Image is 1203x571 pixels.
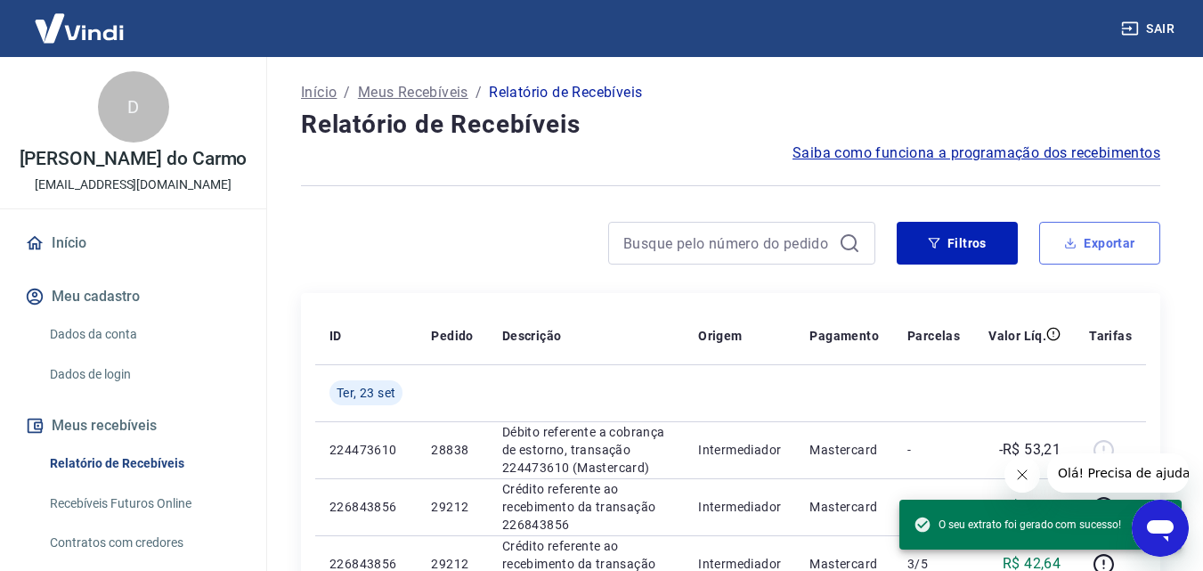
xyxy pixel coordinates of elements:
[431,327,473,345] p: Pedido
[43,356,245,393] a: Dados de login
[502,327,562,345] p: Descrição
[698,498,781,516] p: Intermediador
[1039,222,1160,265] button: Exportar
[476,82,482,103] p: /
[344,82,350,103] p: /
[21,277,245,316] button: Meu cadastro
[329,327,342,345] p: ID
[809,441,879,459] p: Mastercard
[329,441,402,459] p: 224473610
[907,327,960,345] p: Parcelas
[98,71,169,143] div: D
[358,82,468,103] a: Meus Recebíveis
[999,439,1061,461] p: -R$ 53,21
[1047,453,1189,493] iframe: Mensagem da empresa
[301,82,337,103] a: Início
[43,525,245,561] a: Contratos com credores
[21,406,245,445] button: Meus recebíveis
[502,480,670,534] p: Crédito referente ao recebimento da transação 226843856
[20,150,248,168] p: [PERSON_NAME] do Carmo
[698,327,742,345] p: Origem
[809,327,879,345] p: Pagamento
[21,1,137,55] img: Vindi
[1132,500,1189,557] iframe: Botão para abrir a janela de mensagens
[809,498,879,516] p: Mastercard
[337,384,395,402] span: Ter, 23 set
[914,516,1121,534] span: O seu extrato foi gerado com sucesso!
[897,222,1018,265] button: Filtros
[907,498,960,516] p: 4/5
[1004,457,1040,493] iframe: Fechar mensagem
[988,327,1046,345] p: Valor Líq.
[1089,327,1132,345] p: Tarifas
[35,175,232,194] p: [EMAIL_ADDRESS][DOMAIN_NAME]
[431,498,473,516] p: 29212
[502,423,670,477] p: Débito referente a cobrança de estorno, transação 224473610 (Mastercard)
[11,12,150,27] span: Olá! Precisa de ajuda?
[431,441,473,459] p: 28838
[1003,496,1061,518] p: R$ 42,64
[21,224,245,263] a: Início
[489,82,642,103] p: Relatório de Recebíveis
[43,316,245,353] a: Dados da conta
[329,498,402,516] p: 226843856
[1118,12,1182,45] button: Sair
[907,441,960,459] p: -
[698,441,781,459] p: Intermediador
[43,485,245,522] a: Recebíveis Futuros Online
[301,107,1160,143] h4: Relatório de Recebíveis
[793,143,1160,164] a: Saiba como funciona a programação dos recebimentos
[623,230,832,257] input: Busque pelo número do pedido
[43,445,245,482] a: Relatório de Recebíveis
